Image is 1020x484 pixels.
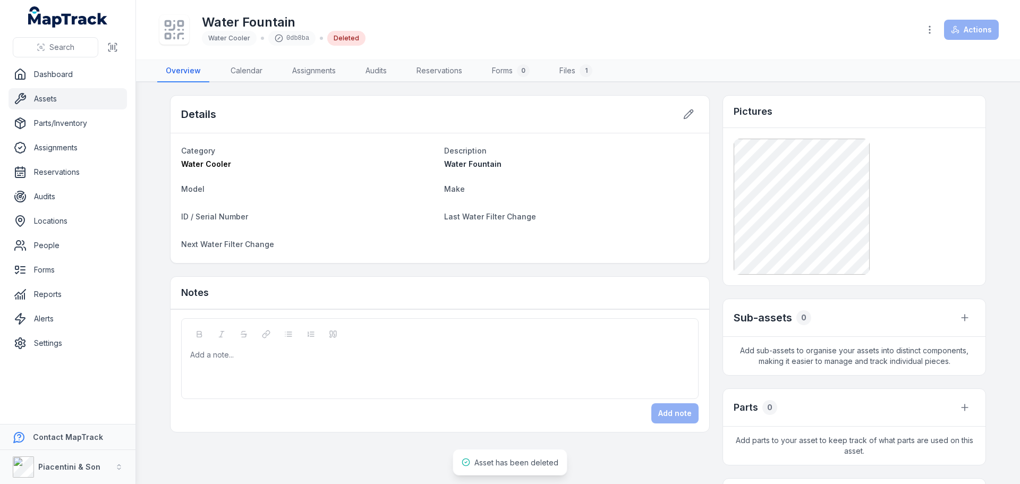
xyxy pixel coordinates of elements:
span: Category [181,146,215,155]
strong: Contact MapTrack [33,432,103,441]
span: Make [444,184,465,193]
a: Parts/Inventory [8,113,127,134]
a: Settings [8,333,127,354]
h2: Details [181,107,216,122]
span: Water Cooler [208,34,250,42]
strong: Piacentini & Son [38,462,100,471]
h3: Parts [734,400,758,415]
a: Dashboard [8,64,127,85]
div: 0 [796,310,811,325]
span: ID / Serial Number [181,212,248,221]
div: 0 [517,64,530,77]
div: 1 [580,64,592,77]
h3: Pictures [734,104,772,119]
h1: Water Fountain [202,14,365,31]
a: Audits [357,60,395,82]
span: Next Water Filter Change [181,240,274,249]
span: Model [181,184,205,193]
a: Forms [8,259,127,281]
button: Search [13,37,98,57]
a: Calendar [222,60,271,82]
h2: Sub-assets [734,310,792,325]
span: Water Cooler [181,159,231,168]
a: Overview [157,60,209,82]
span: Asset has been deleted [474,458,558,467]
a: Assignments [8,137,127,158]
a: MapTrack [28,6,108,28]
a: Reservations [8,162,127,183]
div: 0 [762,400,777,415]
div: 0db8ba [268,31,316,46]
span: Water Fountain [444,159,501,168]
span: Add parts to your asset to keep track of what parts are used on this asset. [723,427,985,465]
a: Audits [8,186,127,207]
a: Files1 [551,60,601,82]
span: Description [444,146,487,155]
a: Assignments [284,60,344,82]
a: Reports [8,284,127,305]
span: Add sub-assets to organise your assets into distinct components, making it easier to manage and t... [723,337,985,375]
a: People [8,235,127,256]
a: Locations [8,210,127,232]
a: Reservations [408,60,471,82]
h3: Notes [181,285,209,300]
a: Alerts [8,308,127,329]
span: Search [49,42,74,53]
span: Last Water Filter Change [444,212,536,221]
a: Assets [8,88,127,109]
a: Forms0 [483,60,538,82]
div: Deleted [327,31,365,46]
